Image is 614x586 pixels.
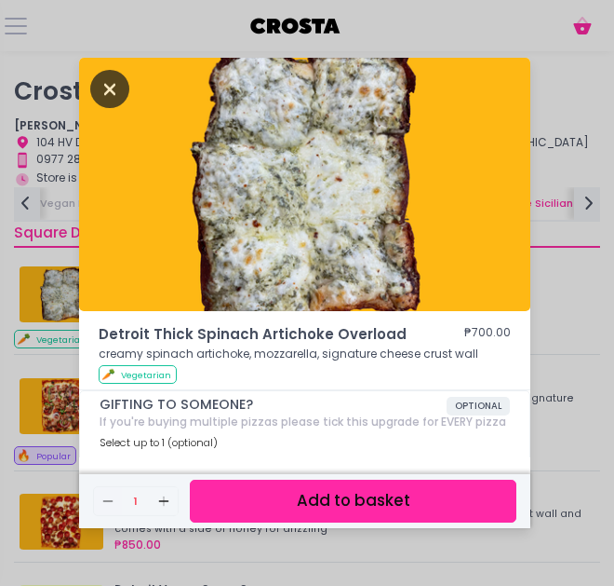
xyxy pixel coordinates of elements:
[190,480,516,522] button: Add to basket
[101,366,115,382] span: 🥕
[447,397,510,416] span: OPTIONAL
[79,58,530,311] img: Detroit Thick Spinach Artichoke Overload
[121,369,171,381] span: Vegetarian
[100,397,447,413] span: GIFTING TO SOMEONE?
[90,80,129,96] button: Close
[100,435,218,450] span: Select up to 1 (optional)
[99,346,511,362] p: creamy spinach artichoke, mozzarella, signature cheese crust wall
[464,324,511,346] div: ₱700.00
[100,416,510,429] div: If you're buying multiple pizzas please tick this upgrade for EVERY pizza
[99,324,407,346] span: Detroit Thick Spinach Artichoke Overload
[454,450,510,484] div: + ₱10.00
